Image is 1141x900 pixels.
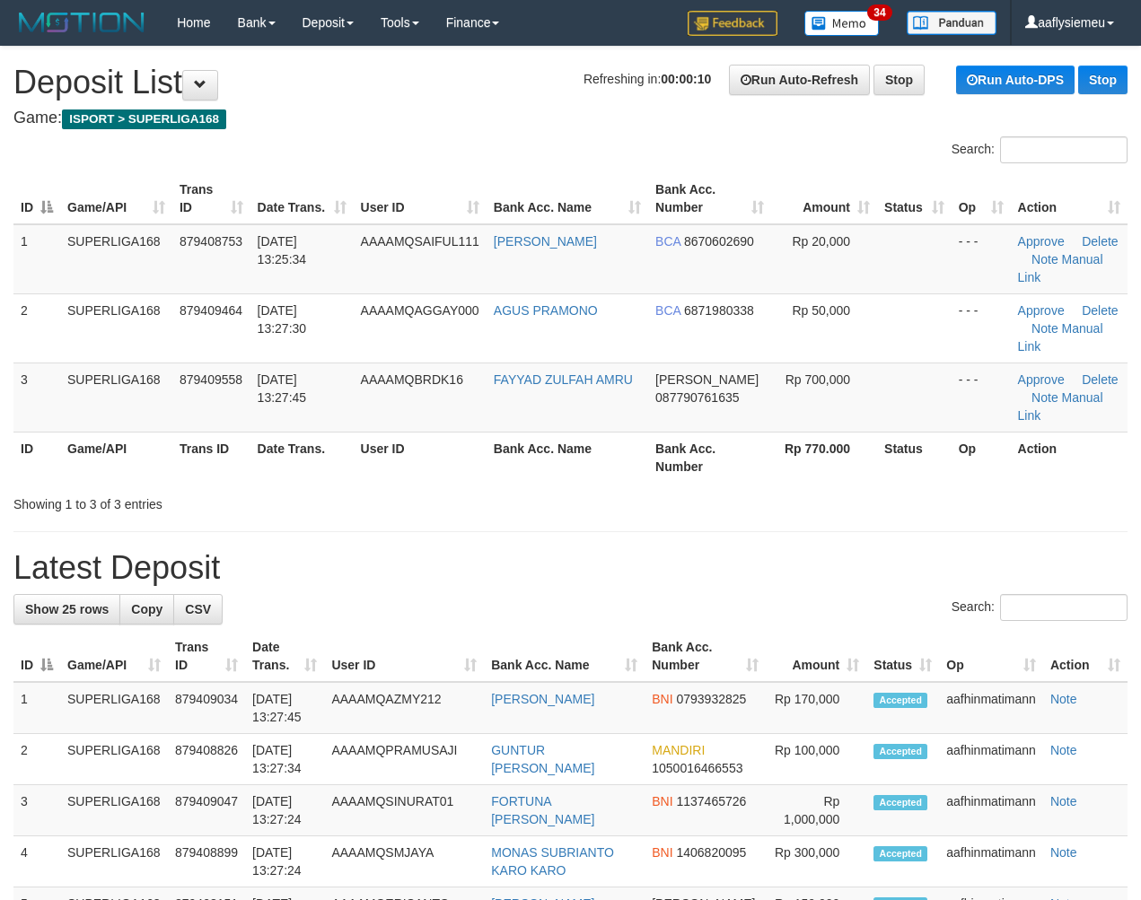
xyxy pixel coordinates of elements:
img: MOTION_logo.png [13,9,150,36]
span: Copy 087790761635 to clipboard [655,390,739,405]
th: Rp 770.000 [771,432,877,483]
td: - - - [952,224,1011,294]
span: 34 [867,4,891,21]
th: Op: activate to sort column ascending [952,173,1011,224]
span: Rp 50,000 [792,303,850,318]
span: BNI [652,692,672,706]
th: Date Trans.: activate to sort column ascending [245,631,324,682]
input: Search: [1000,594,1128,621]
td: SUPERLIGA168 [60,224,172,294]
th: Game/API: activate to sort column ascending [60,173,172,224]
td: - - - [952,363,1011,432]
td: Rp 170,000 [766,682,866,734]
span: 879409558 [180,372,242,387]
a: Note [1050,743,1077,757]
a: AGUS PRAMONO [494,303,598,318]
th: Action [1011,432,1128,483]
span: 879409464 [180,303,242,318]
a: Delete [1082,303,1118,318]
th: User ID [354,432,487,483]
td: 2 [13,293,60,363]
td: Rp 1,000,000 [766,785,866,836]
a: Copy [119,594,174,625]
th: Status [877,432,952,483]
a: Manual Link [1018,321,1103,354]
span: AAAAMQSAIFUL111 [361,234,479,249]
td: AAAAMQPRAMUSAJI [324,734,484,785]
th: Bank Acc. Name: activate to sort column ascending [487,173,648,224]
th: Amount: activate to sort column ascending [766,631,866,682]
td: SUPERLIGA168 [60,682,168,734]
a: Note [1050,794,1077,808]
a: [PERSON_NAME] [494,234,597,249]
span: ISPORT > SUPERLIGA168 [62,109,226,129]
span: 879408753 [180,234,242,249]
th: Game/API: activate to sort column ascending [60,631,168,682]
span: BNI [652,794,672,808]
div: Showing 1 to 3 of 3 entries [13,488,462,513]
th: ID: activate to sort column descending [13,173,60,224]
td: SUPERLIGA168 [60,734,168,785]
td: 879409047 [168,785,245,836]
span: Copy 1406820095 to clipboard [676,845,746,860]
th: ID [13,432,60,483]
a: FORTUNA [PERSON_NAME] [491,794,594,826]
td: 879409034 [168,682,245,734]
a: Show 25 rows [13,594,120,625]
a: FAYYAD ZULFAH AMRU [494,372,633,387]
th: Amount: activate to sort column ascending [771,173,877,224]
td: - - - [952,293,1011,363]
td: 1 [13,682,60,734]
a: GUNTUR [PERSON_NAME] [491,743,594,775]
span: BCA [655,234,680,249]
th: Status: activate to sort column ascending [877,173,952,224]
span: Accepted [873,693,927,708]
td: AAAAMQSMJAYA [324,836,484,887]
span: Copy 6871980338 to clipboard [684,303,754,318]
th: Trans ID: activate to sort column ascending [172,173,250,224]
span: AAAAMQBRDK16 [361,372,463,387]
a: Run Auto-Refresh [729,65,870,95]
a: Approve [1018,372,1065,387]
a: MONAS SUBRIANTO KARO KARO [491,845,614,878]
a: Manual Link [1018,390,1103,423]
th: Op: activate to sort column ascending [939,631,1043,682]
a: Delete [1082,234,1118,249]
td: AAAAMQSINURAT01 [324,785,484,836]
span: CSV [185,602,211,616]
td: Rp 100,000 [766,734,866,785]
th: Bank Acc. Number: activate to sort column ascending [648,173,771,224]
a: Note [1031,252,1058,267]
td: 3 [13,363,60,432]
th: ID: activate to sort column descending [13,631,60,682]
td: [DATE] 13:27:24 [245,785,324,836]
span: Accepted [873,846,927,861]
a: Note [1050,845,1077,860]
h4: Game: [13,109,1128,127]
td: [DATE] 13:27:34 [245,734,324,785]
th: Status: activate to sort column ascending [866,631,939,682]
span: Show 25 rows [25,602,109,616]
td: aafhinmatimann [939,734,1043,785]
a: Manual Link [1018,252,1103,284]
th: Trans ID: activate to sort column ascending [168,631,245,682]
span: BNI [652,845,672,860]
img: Button%20Memo.svg [804,11,880,36]
span: Rp 20,000 [792,234,850,249]
a: Note [1031,390,1058,405]
th: Trans ID [172,432,250,483]
th: Bank Acc. Number: activate to sort column ascending [645,631,766,682]
td: 2 [13,734,60,785]
span: Accepted [873,744,927,759]
th: Bank Acc. Number [648,432,771,483]
th: User ID: activate to sort column ascending [324,631,484,682]
td: 4 [13,836,60,887]
th: Date Trans. [250,432,354,483]
strong: 00:00:10 [661,72,711,86]
a: Approve [1018,234,1065,249]
td: 879408899 [168,836,245,887]
td: Rp 300,000 [766,836,866,887]
span: BCA [655,303,680,318]
td: aafhinmatimann [939,836,1043,887]
td: 879408826 [168,734,245,785]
